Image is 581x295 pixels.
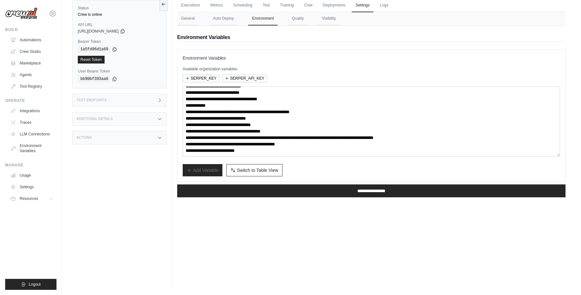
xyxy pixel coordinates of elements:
[78,56,105,64] a: Reset Token
[209,12,238,25] button: Auto Deploy
[183,55,560,61] h3: Environment Variables
[78,39,161,44] label: Bearer Token
[318,12,340,25] button: Visibility
[5,98,56,103] div: Operate
[78,75,111,83] code: bb90bf393aa6
[8,70,56,80] a: Agents
[78,12,161,17] div: Crew is online
[177,12,199,25] button: General
[76,136,92,140] h3: Actions
[8,170,56,181] a: Usage
[226,164,282,176] button: Switch to Table View
[183,164,222,176] button: Add Variable
[177,34,566,41] h2: Environment Variables
[222,74,267,83] button: SERPER_API_KEY
[78,69,161,74] label: User Bearer Token
[20,196,38,201] span: Resources
[76,98,107,102] h3: Test Endpoints
[8,58,56,68] a: Marketplace
[76,117,113,121] h3: Additional Details
[5,279,56,290] button: Logout
[237,167,278,173] span: Switch to Table View
[78,5,161,11] label: Status
[248,12,278,25] button: Environment
[29,282,41,287] span: Logout
[78,22,161,27] label: API URL
[8,46,56,57] a: Crew Studio
[8,117,56,128] a: Traces
[8,35,56,45] a: Automations
[78,45,111,53] code: 1a5fd96d1a69
[8,81,56,92] a: Tool Registry
[183,74,219,83] button: SERPER_KEY
[5,7,37,20] img: Logo
[78,29,119,34] span: [URL][DOMAIN_NAME]
[8,106,56,116] a: Integrations
[177,12,566,25] nav: Tabs
[5,162,56,168] div: Manage
[183,66,560,72] p: Available organization variables:
[8,182,56,192] a: Settings
[8,129,56,139] a: LLM Connections
[8,193,56,204] button: Resources
[5,27,56,32] div: Build
[8,141,56,156] a: Environment Variables
[288,12,308,25] button: Quality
